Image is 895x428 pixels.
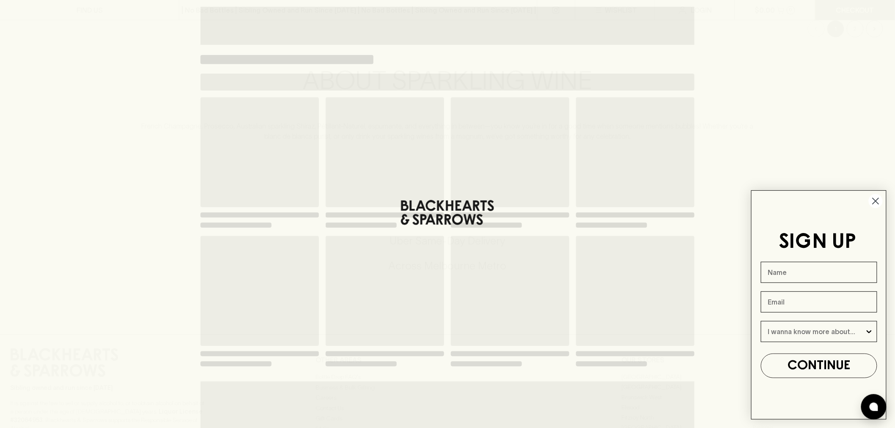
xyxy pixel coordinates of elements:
[868,194,883,209] button: Close dialog
[865,321,873,342] button: Show Options
[761,291,877,313] input: Email
[870,403,878,411] img: bubble-icon
[768,321,865,342] input: I wanna know more about...
[761,262,877,283] input: Name
[761,354,877,378] button: CONTINUE
[779,233,857,252] span: SIGN UP
[743,182,895,428] div: FLYOUT Form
